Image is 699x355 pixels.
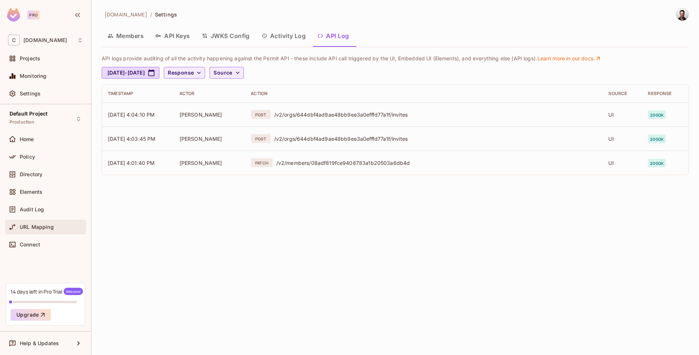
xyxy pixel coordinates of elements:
button: JWKS Config [196,27,256,45]
span: [DATE] 4:03:45 PM [108,136,156,142]
div: /v2/members/08adf819fce9408783a1b20503a6db4d [276,159,597,166]
span: 200 ok [648,159,666,167]
img: SReyMgAAAABJRU5ErkJggg== [7,8,20,22]
li: / [150,11,152,18]
td: UI [602,151,642,175]
span: Default Project [10,111,48,117]
span: Elements [20,189,42,195]
div: Timestamp [108,91,168,97]
span: 200 ok [648,110,666,119]
button: Upgrade [11,309,51,321]
span: Source [214,68,232,78]
div: PATCH [251,158,273,167]
span: Audit Log [20,207,44,212]
div: Actor [180,91,239,97]
span: Settings [155,11,177,18]
button: Members [102,27,150,45]
span: Settings [20,91,41,97]
span: URL Mapping [20,224,54,230]
span: Welcome! [64,288,83,295]
div: 14 days left in Pro Trial [11,288,83,295]
span: Directory [20,171,42,177]
div: POST [251,110,270,119]
a: Learn more in our docs. [537,55,601,62]
div: Action [251,91,597,97]
span: Connect [20,242,40,248]
span: Workspace: cyclops.security [23,37,67,43]
img: Doron Sever [676,8,688,20]
div: Source [608,91,636,97]
td: UI [602,126,642,151]
span: Help & Updates [20,340,59,346]
span: [PERSON_NAME] [180,160,222,166]
button: Source [209,67,243,79]
div: Response [648,91,683,97]
span: [DATE] 4:04:10 PM [108,112,155,118]
span: C [8,35,20,45]
span: Production [10,119,35,125]
span: Policy [20,154,35,160]
span: [DATE] 4:01:40 PM [108,160,155,166]
span: [PERSON_NAME] [180,112,222,118]
span: 200 ok [648,135,666,143]
span: [DOMAIN_NAME] [105,11,147,18]
span: [PERSON_NAME] [180,136,222,142]
span: Projects [20,56,40,61]
span: Monitoring [20,73,47,79]
div: Pro [27,11,39,19]
button: API Keys [150,27,196,45]
button: Response [164,67,205,79]
button: [DATE]-[DATE] [102,67,159,79]
button: Activity Log [256,27,312,45]
span: Response [168,68,194,78]
div: /v2/orgs/644dbf4ad9ae48bb9ee3a0efffd77a1f/invites [274,111,597,118]
button: API Log [311,27,355,45]
p: API logs provide auditing of all the activity happening against the Permit API - these include AP... [102,55,678,62]
td: UI [602,102,642,126]
div: POST [251,134,270,143]
span: Home [20,136,34,142]
div: /v2/orgs/644dbf4ad9ae48bb9ee3a0efffd77a1f/invites [274,135,597,142]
